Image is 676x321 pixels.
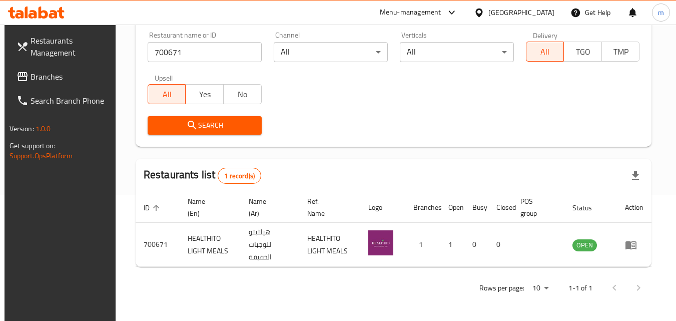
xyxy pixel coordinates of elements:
[488,7,554,18] div: [GEOGRAPHIC_DATA]
[10,139,56,152] span: Get support on:
[144,202,163,214] span: ID
[9,65,118,89] a: Branches
[223,84,262,104] button: No
[307,195,348,219] span: Ref. Name
[241,223,299,267] td: هيلثيتو للوجبات الخفيفة
[152,87,182,102] span: All
[405,223,440,267] td: 1
[440,223,464,267] td: 1
[148,42,262,62] input: Search for restaurant name or ID..
[488,192,512,223] th: Closed
[572,202,605,214] span: Status
[563,42,602,62] button: TGO
[658,7,664,18] span: m
[530,45,560,59] span: All
[249,195,287,219] span: Name (Ar)
[31,35,110,59] span: Restaurants Management
[9,29,118,65] a: Restaurants Management
[190,87,220,102] span: Yes
[228,87,258,102] span: No
[148,116,262,135] button: Search
[36,122,51,135] span: 1.0.0
[488,223,512,267] td: 0
[601,42,640,62] button: TMP
[180,223,241,267] td: HEALTHITO LIGHT MEALS
[156,119,254,132] span: Search
[625,239,643,251] div: Menu
[440,192,464,223] th: Open
[360,192,405,223] th: Logo
[299,223,360,267] td: HEALTHITO LIGHT MEALS
[368,230,393,255] img: HEALTHITO LIGHT MEALS
[533,32,558,39] label: Delivery
[185,84,224,104] button: Yes
[400,42,514,62] div: All
[144,167,261,184] h2: Restaurants list
[479,282,524,294] p: Rows per page:
[274,42,388,62] div: All
[572,239,597,251] span: OPEN
[405,192,440,223] th: Branches
[31,71,110,83] span: Branches
[136,223,180,267] td: 700671
[464,192,488,223] th: Busy
[218,168,261,184] div: Total records count
[606,45,636,59] span: TMP
[31,95,110,107] span: Search Branch Phone
[218,171,261,181] span: 1 record(s)
[623,164,647,188] div: Export file
[10,149,73,162] a: Support.OpsPlatform
[136,192,652,267] table: enhanced table
[380,7,441,19] div: Menu-management
[528,281,552,296] div: Rows per page:
[9,89,118,113] a: Search Branch Phone
[568,45,598,59] span: TGO
[10,122,34,135] span: Version:
[155,74,173,81] label: Upsell
[617,192,651,223] th: Action
[148,84,186,104] button: All
[526,42,564,62] button: All
[520,195,552,219] span: POS group
[568,282,592,294] p: 1-1 of 1
[464,223,488,267] td: 0
[188,195,229,219] span: Name (En)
